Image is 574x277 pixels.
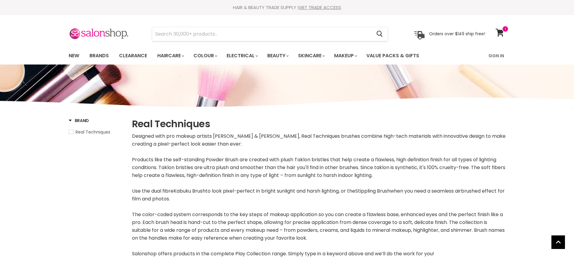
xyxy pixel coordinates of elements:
[152,27,372,41] input: Search
[372,27,388,41] button: Search
[429,31,485,36] p: Orders over $149 ship free!
[132,187,174,194] span: Use the dual fibre
[132,250,434,257] span: Salonshop offers products in the complete Play Collection range. Simply type in a keyword above a...
[85,49,113,62] a: Brands
[205,187,355,194] span: to look pixel-perfect in bright sunlight and harsh lighting, or the
[263,49,292,62] a: Beauty
[189,49,221,62] a: Colour
[362,49,424,62] a: Value Packs & Gifts
[64,49,84,62] a: New
[114,49,152,62] a: Clearance
[222,49,262,62] a: Electrical
[153,49,188,62] a: Haircare
[485,49,508,62] a: Sign In
[132,132,506,258] p: Designed with pro makeup artists [PERSON_NAME] & [PERSON_NAME], Real Techniques brushes combine h...
[69,118,89,124] h3: Brand
[69,129,124,135] a: Real Techniques
[299,4,341,11] a: GET TRADE ACCESS
[76,129,110,135] span: Real Techniques
[293,49,328,62] a: Skincare
[64,47,454,65] ul: Main menu
[152,27,388,41] form: Product
[132,118,506,130] h1: Real Techniques
[61,5,513,11] div: HAIR & BEAUTY TRADE SUPPLY |
[330,49,361,62] a: Makeup
[61,47,513,65] nav: Main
